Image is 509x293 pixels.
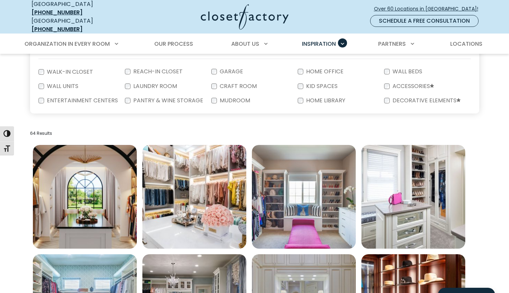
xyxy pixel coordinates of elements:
[374,5,484,13] span: Over 60 Locations in [GEOGRAPHIC_DATA]!
[142,145,246,249] a: Open inspiration gallery to preview enlarged image
[130,98,205,103] label: Pantry & Wine Storage
[361,145,465,249] a: Open inspiration gallery to preview enlarged image
[30,130,479,137] p: 64 Results
[378,40,406,48] span: Partners
[390,69,424,74] label: Wall Beds
[303,83,339,89] label: Kid Spaces
[33,145,137,249] a: Open inspiration gallery to preview enlarged image
[390,83,436,89] label: Accessories
[201,4,289,30] img: Closet Factory Logo
[252,145,356,249] img: Walk-in closet with dual hanging rods, crown molding, built-in drawers and window seat bench.
[302,40,336,48] span: Inspiration
[33,145,137,249] img: Spacious custom walk-in closet with abundant wardrobe space, center island storage
[31,17,133,34] div: [GEOGRAPHIC_DATA]
[450,40,482,48] span: Locations
[217,69,245,74] label: Garage
[252,145,356,249] a: Open inspiration gallery to preview enlarged image
[24,40,110,48] span: Organization in Every Room
[31,25,83,33] a: [PHONE_NUMBER]
[142,145,246,249] img: Custom white melamine system with triple-hang wardrobe rods, gold-tone hanging hardware, and inte...
[130,83,178,89] label: Laundry Room
[390,98,462,104] label: Decorative Elements
[20,34,490,54] nav: Primary Menu
[31,8,83,16] a: [PHONE_NUMBER]
[361,145,465,249] img: Walk-in closet with open shoe shelving with elite chrome toe stops, glass inset door fronts, and ...
[303,69,345,74] label: Home Office
[374,3,484,15] a: Over 60 Locations in [GEOGRAPHIC_DATA]!
[44,98,119,103] label: Entertainment Centers
[44,69,94,75] label: Walk-In Closet
[303,98,347,103] label: Home Library
[217,98,252,103] label: Mudroom
[44,83,80,89] label: Wall Units
[370,15,479,27] a: Schedule a Free Consultation
[130,69,184,74] label: Reach-In Closet
[217,83,258,89] label: Craft Room
[154,40,193,48] span: Our Process
[231,40,259,48] span: About Us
